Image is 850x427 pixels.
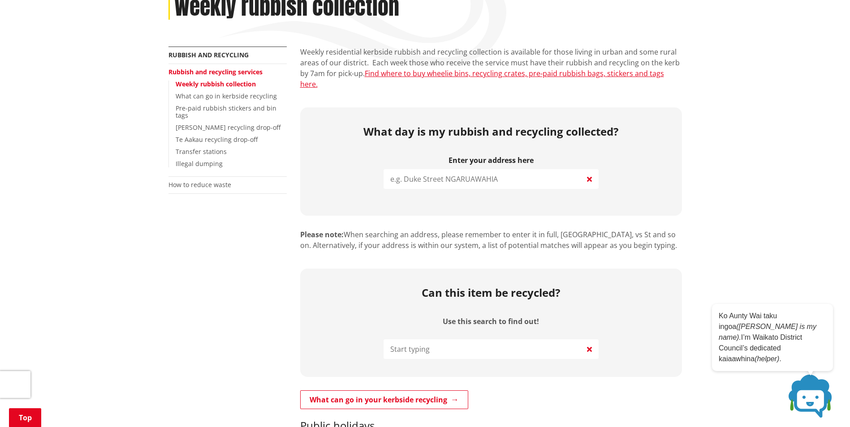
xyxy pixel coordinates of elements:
[9,408,41,427] a: Top
[300,47,682,90] p: Weekly residential kerbside rubbish and recycling collection is available for those living in urb...
[300,390,468,409] a: What can go in your kerbside recycling
[384,339,599,359] input: Start typing
[719,311,826,364] p: Ko Aunty Wai taku ingoa I’m Waikato District Council’s dedicated kaiaawhina .
[168,51,249,59] a: Rubbish and recycling
[384,169,599,189] input: e.g. Duke Street NGARUAWAHIA
[384,156,599,165] label: Enter your address here
[176,159,223,168] a: Illegal dumping
[755,355,779,363] em: (helper)
[176,104,276,120] a: Pre-paid rubbish stickers and bin tags
[443,317,539,326] label: Use this search to find out!
[176,135,258,144] a: Te Aakau recycling drop-off
[176,92,277,100] a: What can go in kerbside recycling
[168,68,263,76] a: Rubbish and recycling services
[422,286,560,299] h2: Can this item be recycled?
[300,68,664,89] a: Find where to buy wheelie bins, recycling crates, pre-paid rubbish bags, stickers and tags here.
[176,80,256,88] a: Weekly rubbish collection
[307,125,675,138] h2: What day is my rubbish and recycling collected?
[176,123,280,132] a: [PERSON_NAME] recycling drop-off
[300,230,344,239] strong: Please note:
[176,147,227,156] a: Transfer stations
[168,180,231,189] a: How to reduce waste
[300,229,682,251] p: When searching an address, please remember to enter it in full, [GEOGRAPHIC_DATA], vs St and so o...
[719,323,816,341] em: ([PERSON_NAME] is my name).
